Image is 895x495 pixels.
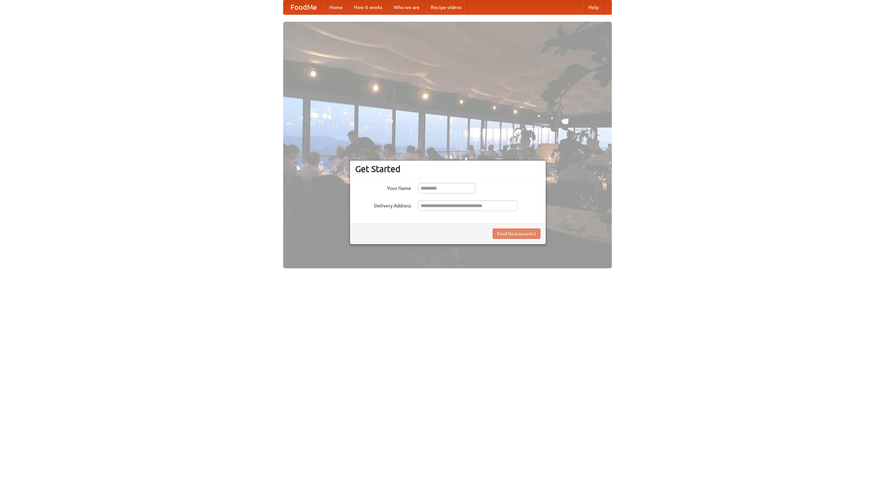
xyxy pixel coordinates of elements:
a: Home [324,0,348,14]
a: How it works [348,0,388,14]
button: Find Restaurants! [493,228,540,239]
label: Your Name [355,183,411,192]
a: FoodMe [284,0,324,14]
a: Recipe videos [425,0,467,14]
a: Help [583,0,604,14]
a: Who we are [388,0,425,14]
h3: Get Started [355,164,540,174]
label: Delivery Address [355,200,411,209]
